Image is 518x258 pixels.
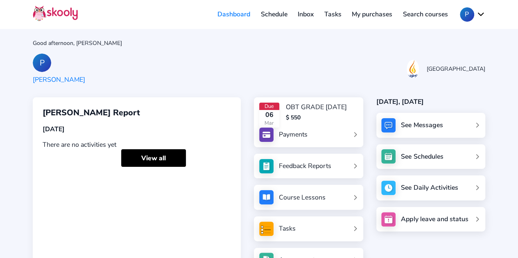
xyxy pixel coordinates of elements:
div: Payments [279,130,308,139]
div: Due [259,103,279,110]
a: Search courses [398,8,453,21]
img: apply_leave.jpg [381,212,396,227]
img: schedule.jpg [381,149,396,164]
div: There are no activities yet [43,140,231,149]
img: activity.jpg [381,181,396,195]
div: Feedback Reports [279,162,331,171]
img: payments.jpg [259,128,274,142]
img: tasksForMpWeb.png [259,222,274,236]
a: Course Lessons [259,190,358,204]
a: Tasks [319,8,347,21]
a: See Schedules [376,144,485,169]
a: Dashboard [212,8,256,21]
img: courses.jpg [259,190,274,204]
img: Skooly [33,5,78,21]
div: Course Lessons [279,193,326,202]
div: OBT GRADE [DATE] [286,103,347,112]
div: $ 550 [286,114,347,121]
img: messages.jpg [381,118,396,132]
div: See Messages [401,121,443,130]
a: Payments [259,128,358,142]
img: see_atten.jpg [259,159,274,173]
div: Mar [259,119,279,127]
a: Apply leave and status [376,207,485,232]
a: Feedback Reports [259,159,358,173]
div: [GEOGRAPHIC_DATA] [427,65,485,73]
div: P [33,54,51,72]
div: [DATE], [DATE] [376,97,485,106]
div: See Schedules [401,152,443,161]
a: View all [121,149,186,167]
button: Pchevron down outline [460,7,485,22]
a: See Daily Activities [376,175,485,200]
div: [DATE] [43,125,231,134]
a: Inbox [292,8,319,21]
div: Tasks [279,224,296,233]
div: 06 [259,110,279,119]
a: Tasks [259,222,358,236]
div: Apply leave and status [401,215,468,224]
div: See Daily Activities [401,183,458,192]
span: [PERSON_NAME] Report [43,107,140,118]
a: Schedule [256,8,293,21]
div: Good afternoon, [PERSON_NAME] [33,39,485,47]
img: 20170717074618169820408676579146e5rDExiun0FCoEly0V.png [407,60,419,78]
a: My purchases [346,8,398,21]
div: [PERSON_NAME] [33,75,85,84]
